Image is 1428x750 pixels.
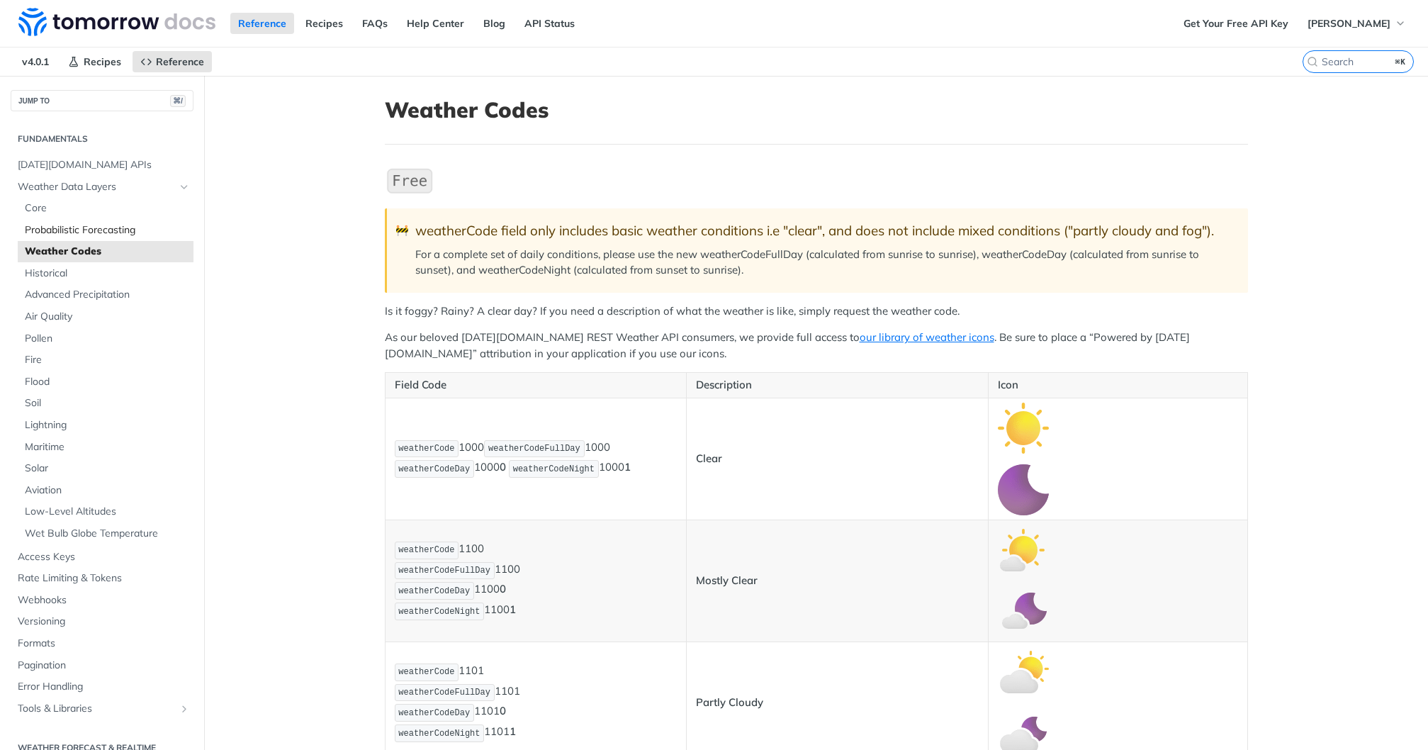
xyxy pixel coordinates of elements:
a: Fire [18,349,193,371]
img: partly_cloudy_day [998,647,1049,698]
span: [DATE][DOMAIN_NAME] APIs [18,158,190,172]
span: Expand image [998,664,1049,678]
a: Lightning [18,415,193,436]
p: Description [696,377,979,393]
span: Weather Codes [25,245,190,259]
span: ⌘/ [170,95,186,107]
strong: 0 [500,583,506,596]
div: weatherCode field only includes basic weather conditions i.e "clear", and does not include mixed ... [415,223,1234,239]
strong: Partly Cloudy [696,695,763,709]
span: 🚧 [395,223,409,239]
a: API Status [517,13,583,34]
p: 1000 1000 1000 1000 [395,439,678,480]
p: Is it foggy? Rainy? A clear day? If you need a description of what the weather is like, simply re... [385,303,1248,320]
a: Weather Codes [18,241,193,262]
a: [DATE][DOMAIN_NAME] APIs [11,155,193,176]
p: Field Code [395,377,678,393]
strong: 1 [510,725,516,739]
a: Historical [18,263,193,284]
a: Soil [18,393,193,414]
a: Pollen [18,328,193,349]
a: Wet Bulb Globe Temperature [18,523,193,544]
span: weatherCode [398,667,454,677]
a: Weather Data LayersHide subpages for Weather Data Layers [11,177,193,198]
a: Aviation [18,480,193,501]
span: Low-Level Altitudes [25,505,190,519]
span: Maritime [25,440,190,454]
a: Webhooks [11,590,193,611]
a: Blog [476,13,513,34]
span: v4.0.1 [14,51,57,72]
span: Wet Bulb Globe Temperature [25,527,190,541]
span: Air Quality [25,310,190,324]
span: weatherCodeDay [398,464,470,474]
strong: 0 [500,705,506,718]
p: Icon [998,377,1237,393]
span: weatherCodeDay [398,586,470,596]
a: Error Handling [11,676,193,698]
strong: 0 [500,461,506,474]
a: Rate Limiting & Tokens [11,568,193,589]
button: [PERSON_NAME] [1300,13,1414,34]
a: Tools & LibrariesShow subpages for Tools & Libraries [11,698,193,720]
span: Webhooks [18,593,190,608]
span: Solar [25,461,190,476]
kbd: ⌘K [1392,55,1410,69]
p: 1100 1100 1100 1100 [395,540,678,622]
a: Reference [133,51,212,72]
h2: Fundamentals [11,133,193,145]
a: Air Quality [18,306,193,328]
a: Maritime [18,437,193,458]
span: Reference [156,55,204,68]
span: Advanced Precipitation [25,288,190,302]
span: Probabilistic Forecasting [25,223,190,237]
span: weatherCodeFullDay [398,566,490,576]
span: Expand image [998,482,1049,496]
h1: Weather Codes [385,97,1248,123]
span: Fire [25,353,190,367]
a: Solar [18,458,193,479]
strong: 1 [510,603,516,617]
button: JUMP TO⌘/ [11,90,193,111]
span: Soil [25,396,190,410]
span: Expand image [998,604,1049,617]
span: weatherCodeDay [398,708,470,718]
strong: 1 [624,461,631,474]
span: Recipes [84,55,121,68]
span: Weather Data Layers [18,180,175,194]
button: Show subpages for Tools & Libraries [179,703,190,715]
img: mostly_clear_day [998,525,1049,576]
img: Tomorrow.io Weather API Docs [18,8,215,36]
span: Expand image [998,726,1049,739]
span: Error Handling [18,680,190,694]
a: our library of weather icons [860,330,994,344]
span: Expand image [998,420,1049,434]
span: weatherCode [398,444,454,454]
img: clear_day [998,403,1049,454]
svg: Search [1307,56,1318,67]
a: Recipes [298,13,351,34]
span: weatherCodeNight [513,464,595,474]
span: Formats [18,637,190,651]
a: Low-Level Altitudes [18,501,193,522]
a: Pagination [11,655,193,676]
span: weatherCodeNight [398,729,480,739]
p: For a complete set of daily conditions, please use the new weatherCodeFullDay (calculated from su... [415,247,1234,279]
a: Formats [11,633,193,654]
span: weatherCodeFullDay [398,688,490,698]
span: weatherCode [398,545,454,555]
a: Versioning [11,611,193,632]
span: [PERSON_NAME] [1308,17,1390,30]
img: mostly_clear_night [998,586,1049,637]
a: Access Keys [11,547,193,568]
strong: Clear [696,452,722,465]
span: Rate Limiting & Tokens [18,571,190,586]
span: weatherCodeNight [398,607,480,617]
span: Versioning [18,615,190,629]
a: Recipes [60,51,129,72]
span: Tools & Libraries [18,702,175,716]
strong: Mostly Clear [696,573,758,587]
span: Core [25,201,190,216]
span: Expand image [998,542,1049,556]
span: Pagination [18,659,190,673]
